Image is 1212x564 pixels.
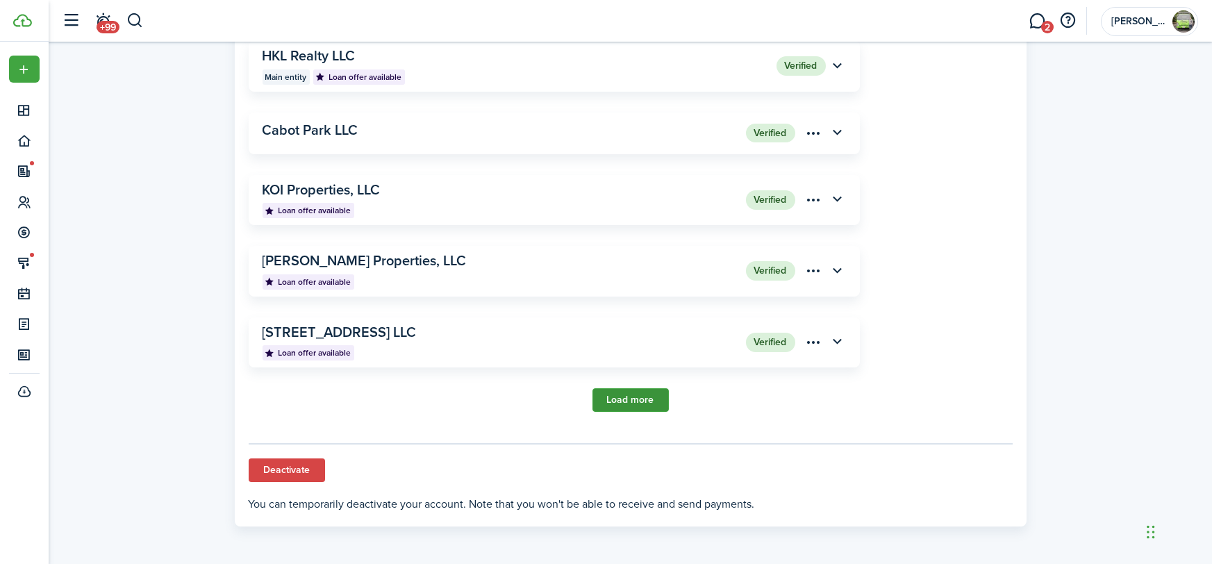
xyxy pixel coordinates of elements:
[249,496,1013,513] p: You can temporarily deactivate your account. Note that you won't be able to receive and send paym...
[1147,511,1155,553] div: Drag
[802,331,826,354] button: Open menu
[1143,497,1212,564] iframe: Chat Widget
[279,276,351,288] span: Loan offer available
[746,124,795,143] status: Verified
[746,190,795,210] status: Verified
[279,347,351,359] span: Loan offer available
[263,324,697,340] panel-main-title: [STREET_ADDRESS] LLC
[826,122,849,145] button: Toggle accordion
[329,71,402,83] span: Loan offer available
[1056,9,1080,33] button: Open resource center
[249,458,325,482] button: Deactivate
[263,182,697,198] panel-main-title: KOI Properties, LLC
[90,3,117,39] a: Notifications
[826,54,849,78] button: Toggle accordion
[58,8,85,34] button: Open sidebar
[13,14,32,27] img: TenantCloud
[9,56,40,83] button: Open menu
[279,204,351,217] span: Loan offer available
[1024,3,1051,39] a: Messaging
[777,56,826,76] status: Verified
[826,331,849,354] button: Toggle accordion
[126,9,144,33] button: Search
[802,259,826,283] button: Open menu
[826,259,849,283] button: Toggle accordion
[746,333,795,352] status: Verified
[802,122,826,145] button: Open menu
[1041,21,1054,33] span: 2
[1172,10,1195,33] img: Rob
[263,48,725,64] panel-main-title: HKL Realty LLC
[1111,17,1167,26] span: Rob
[826,188,849,212] button: Toggle accordion
[97,21,119,33] span: +99
[746,261,795,281] status: Verified
[802,188,826,212] button: Open menu
[592,388,669,412] button: Load more
[263,253,697,269] panel-main-title: [PERSON_NAME] Properties, LLC
[265,71,307,83] span: Main entity
[263,122,697,138] panel-main-title: Cabot Park LLC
